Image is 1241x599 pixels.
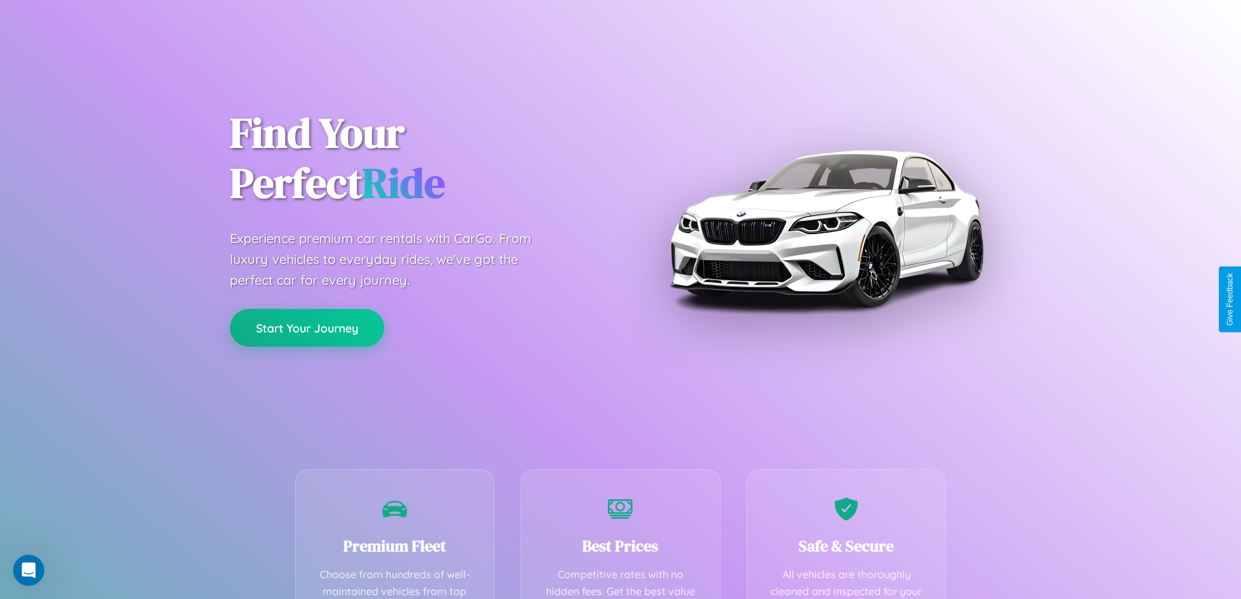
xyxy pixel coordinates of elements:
iframe: Intercom live chat [13,555,44,586]
h3: Safe & Secure [767,535,926,557]
h1: Find Your Perfect [230,108,601,209]
h3: Best Prices [541,535,700,557]
span: Ride [362,154,445,211]
img: Premium BMW car rental vehicle [663,65,989,391]
button: Start Your Journey [230,309,384,347]
div: Give Feedback [1225,273,1234,326]
p: Experience premium car rentals with CarGo. From luxury vehicles to everyday rides, we've got the ... [230,228,556,291]
h3: Premium Fleet [315,535,475,557]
